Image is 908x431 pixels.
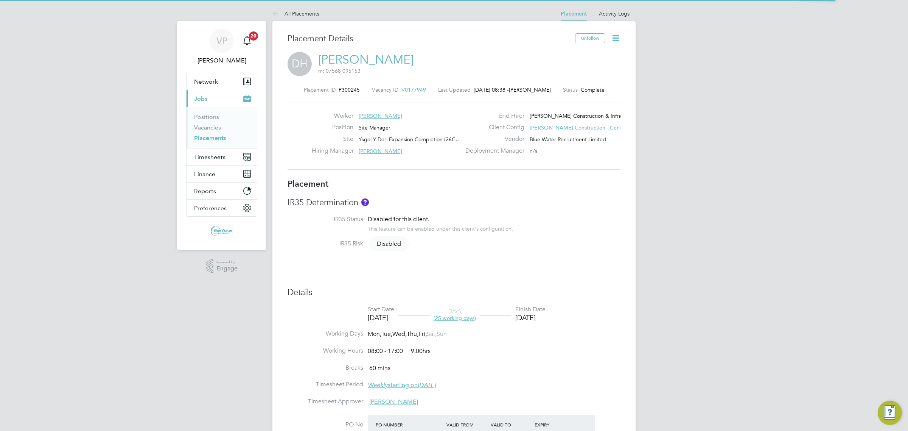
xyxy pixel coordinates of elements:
[186,224,257,236] a: Go to home page
[368,381,436,389] span: starting on
[288,33,569,44] h3: Placement Details
[401,86,426,93] span: V0177949
[878,401,902,425] button: Engage Resource Center
[368,313,394,322] div: [DATE]
[187,166,257,182] button: Finance
[434,315,476,322] span: (25 working days)
[438,86,471,93] label: Last Updated
[359,148,402,155] span: [PERSON_NAME]
[312,112,353,120] label: Worker
[575,33,605,43] button: Unfollow
[187,73,257,90] button: Network
[368,306,394,314] div: Start Date
[563,86,578,93] label: Status
[194,134,226,142] a: Placements
[561,11,587,17] a: Placement
[187,148,257,165] button: Timesheets
[288,287,620,298] h3: Details
[339,86,360,93] span: P300245
[194,153,225,161] span: Timesheets
[288,179,329,189] b: Placement
[359,124,390,131] span: Site Manager
[368,215,429,223] span: Disabled for this client.
[430,308,480,322] div: DAYS
[599,10,630,17] a: Activity Logs
[515,306,546,314] div: Finish Date
[216,259,238,265] span: Powered by
[530,136,606,143] span: Blue Water Recruitment Limited
[461,112,524,120] label: End Hirer
[368,381,388,389] em: Weekly
[359,112,402,119] span: [PERSON_NAME]
[509,86,551,93] span: [PERSON_NAME]
[474,86,509,93] span: [DATE] 08:38 -
[177,21,266,250] nav: Main navigation
[318,52,414,67] a: [PERSON_NAME]
[288,197,620,208] h3: IR35 Determination
[461,147,524,155] label: Deployment Manager
[288,421,363,429] label: PO No
[427,330,437,338] span: Sat,
[369,364,390,372] span: 60 mins
[312,147,353,155] label: Hiring Manager
[288,347,363,355] label: Working Hours
[272,10,319,17] a: All Placements
[318,67,361,74] span: m: 07568 095153
[187,90,257,107] button: Jobs
[239,29,255,53] a: 20
[515,313,546,322] div: [DATE]
[381,330,392,338] span: Tue,
[187,200,257,216] button: Preferences
[368,330,381,338] span: Mon,
[288,215,363,223] label: IR35 Status
[186,56,257,65] span: Victoria Price
[194,95,207,102] span: Jobs
[216,36,227,46] span: VP
[206,259,238,273] a: Powered byEngage
[530,124,627,131] span: [PERSON_NAME] Construction - Central
[304,86,336,93] label: Placement ID
[407,347,431,355] span: 9.00hrs
[186,29,257,65] a: VP[PERSON_NAME]
[194,205,227,212] span: Preferences
[530,148,537,155] span: n/a
[288,330,363,338] label: Working Days
[194,113,219,120] a: Positions
[368,347,431,355] div: 08:00 - 17:00
[194,170,215,178] span: Finance
[312,123,353,131] label: Position
[361,198,369,206] button: About IR35
[530,112,631,119] span: [PERSON_NAME] Construction & Infrast…
[461,123,524,131] label: Client Config
[369,236,409,251] span: Disabled
[369,398,418,406] span: [PERSON_NAME]
[187,183,257,199] button: Reports
[368,223,513,232] div: This feature can be enabled under this client's configuration.
[194,187,216,195] span: Reports
[194,78,218,85] span: Network
[461,135,524,143] label: Vendor
[288,364,363,372] label: Breaks
[211,224,233,236] img: bluewaterwales-logo-retina.png
[216,265,238,272] span: Engage
[392,330,407,338] span: Wed,
[437,330,447,338] span: Sun
[288,381,363,389] label: Timesheet Period
[418,381,436,389] em: [DATE]
[288,240,363,248] label: IR35 Risk
[359,136,461,143] span: Ysgol Y Deri Expansion Completion (26C…
[581,86,605,93] span: Complete
[418,330,427,338] span: Fri,
[312,135,353,143] label: Site
[288,52,312,76] span: DH
[407,330,418,338] span: Thu,
[187,107,257,148] div: Jobs
[372,86,398,93] label: Vacancy ID
[249,31,258,41] span: 20
[288,398,363,406] label: Timesheet Approver
[194,124,221,131] a: Vacancies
